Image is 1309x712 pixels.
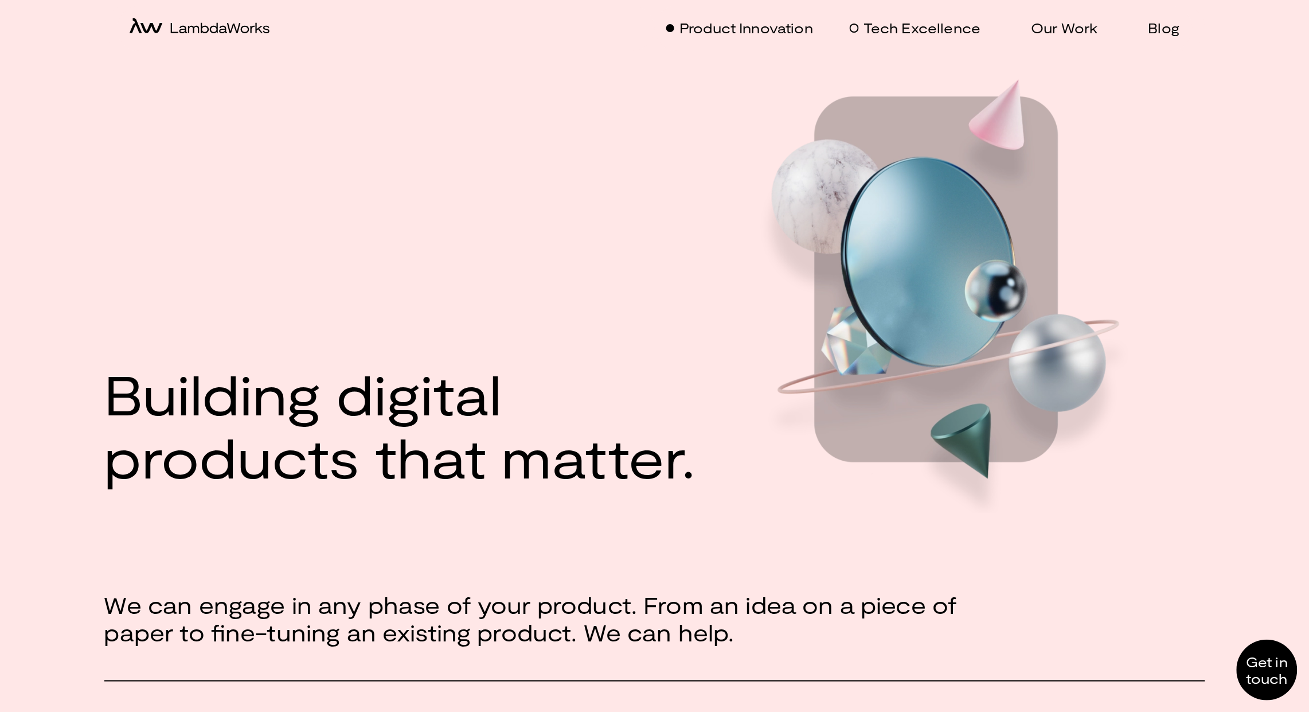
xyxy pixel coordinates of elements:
[1148,20,1180,36] p: Blog
[1018,20,1098,36] a: Our Work
[104,362,695,488] h1: Building digital products that matter.
[104,591,976,646] h4: We can engage in any phase of your product. From an idea on a piece of paper to fine-tuning an ex...
[679,20,813,36] p: Product Innovation
[747,75,1136,513] img: Hero image web
[863,20,980,36] p: Tech Excellence
[130,18,269,38] a: home-icon
[1135,20,1180,36] a: Blog
[1031,20,1098,36] p: Our Work
[850,20,980,36] a: Tech Excellence
[666,20,813,36] a: Product Innovation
